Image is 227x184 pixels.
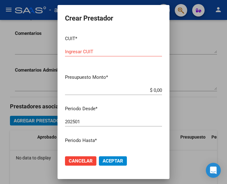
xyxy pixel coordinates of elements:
p: CUIT [65,35,162,42]
span: Cancelar [69,158,93,164]
div: Open Intercom Messenger [206,163,221,178]
button: Aceptar [99,156,127,166]
h2: Crear Prestador [65,12,162,24]
span: Aceptar [103,158,123,164]
button: Cancelar [65,156,96,166]
p: Presupuesto Monto [65,74,162,81]
p: Periodo Desde [65,105,162,112]
p: Periodo Hasta [65,137,162,144]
